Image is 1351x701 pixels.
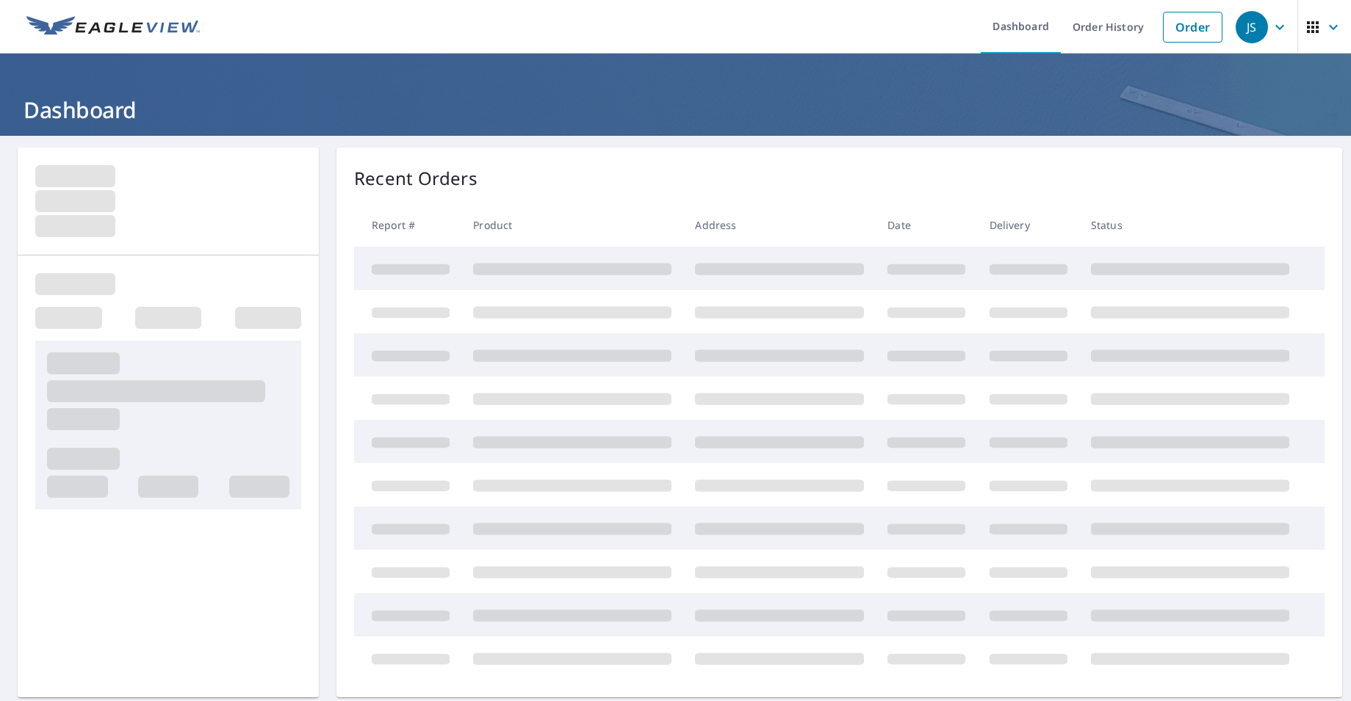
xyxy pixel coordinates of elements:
th: Report # [354,203,461,247]
p: Recent Orders [354,165,478,192]
th: Product [461,203,683,247]
a: Order [1163,12,1222,43]
h1: Dashboard [18,95,1333,125]
th: Date [876,203,977,247]
img: EV Logo [26,16,200,38]
th: Status [1079,203,1301,247]
th: Delivery [978,203,1079,247]
div: JS [1236,11,1268,43]
th: Address [683,203,876,247]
